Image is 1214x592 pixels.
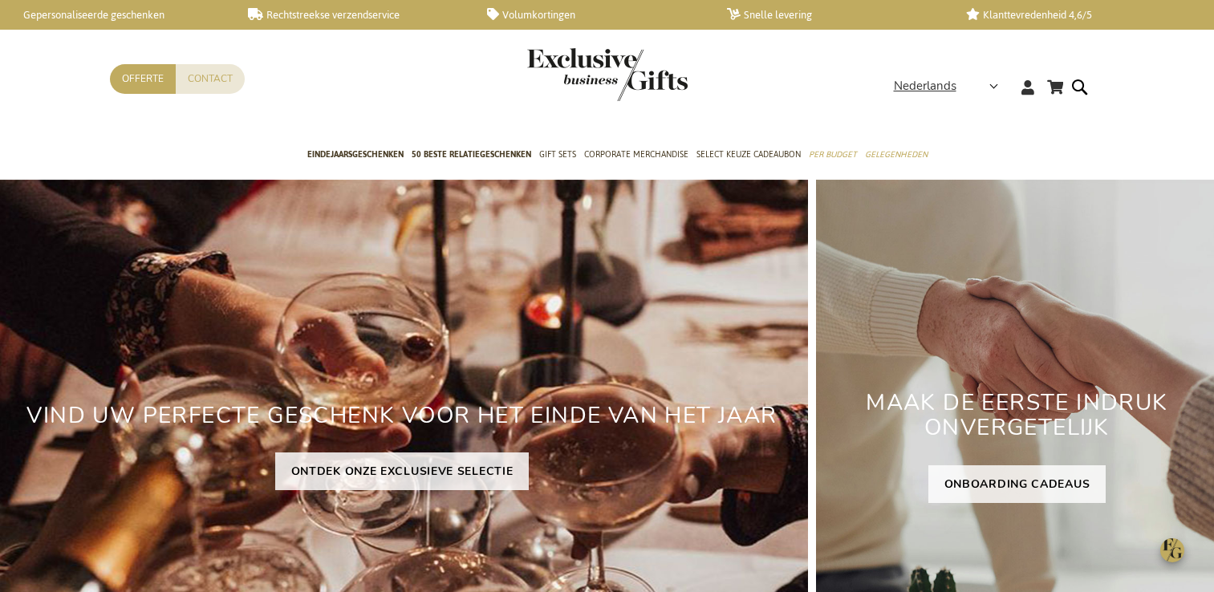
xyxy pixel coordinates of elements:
[8,8,222,22] a: Gepersonaliseerde geschenken
[248,8,462,22] a: Rechtstreekse verzendservice
[696,136,801,176] a: Select Keuze Cadeaubon
[584,146,688,163] span: Corporate Merchandise
[110,64,176,94] a: Offerte
[307,146,404,163] span: Eindejaarsgeschenken
[865,136,928,176] a: Gelegenheden
[275,452,530,490] a: ONTDEK ONZE EXCLUSIEVE SELECTIE
[809,146,857,163] span: Per Budget
[966,8,1180,22] a: Klanttevredenheid 4,6/5
[584,136,688,176] a: Corporate Merchandise
[527,48,688,101] img: Exclusive Business gifts logo
[539,146,576,163] span: Gift Sets
[412,146,531,163] span: 50 beste relatiegeschenken
[176,64,245,94] a: Contact
[894,77,956,95] span: Nederlands
[487,8,701,22] a: Volumkortingen
[307,136,404,176] a: Eindejaarsgeschenken
[527,48,607,101] a: store logo
[539,136,576,176] a: Gift Sets
[412,136,531,176] a: 50 beste relatiegeschenken
[809,136,857,176] a: Per Budget
[727,8,941,22] a: Snelle levering
[696,146,801,163] span: Select Keuze Cadeaubon
[928,465,1106,503] a: ONBOARDING CADEAUS
[865,146,928,163] span: Gelegenheden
